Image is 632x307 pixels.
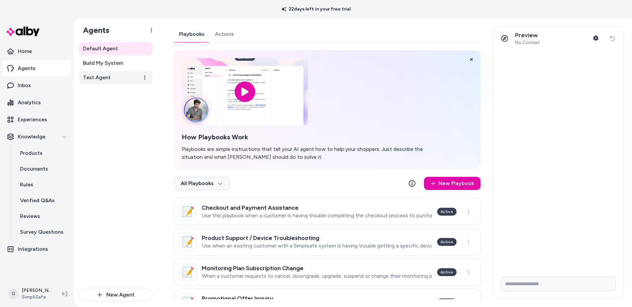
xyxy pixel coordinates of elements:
[174,177,230,190] button: All Playbooks
[437,268,457,276] div: Active
[3,112,71,128] a: Experiences
[83,59,123,67] span: Build My System
[18,99,41,106] p: Analytics
[20,212,40,220] p: Reviews
[83,74,111,82] span: Test Agent
[13,177,71,193] a: Rules
[79,57,153,70] a: Build My System
[182,133,434,141] h2: How Playbooks Work
[18,47,32,55] p: Home
[20,228,64,236] p: Survey Questions
[3,43,71,59] a: Home
[174,258,481,286] a: 📝Monitoring Plan Subscription ChangeWhen a customer requests to cancel, downgrade, upgrade, suspe...
[8,289,18,299] span: G
[20,149,42,157] p: Products
[13,193,71,208] a: Verified Q&As
[79,288,153,302] button: New Agent
[20,181,33,189] p: Rules
[13,161,71,177] a: Documents
[277,6,355,12] p: 22 days left in your free trial
[202,243,432,249] p: Use when an existing customer with a Simplisafe system is having trouble getting a specific devic...
[78,25,109,35] h1: Agents
[515,32,540,39] p: Preview
[202,235,432,241] h3: Product Support / Device Troubleshooting
[79,71,153,84] a: Test Agent
[424,177,481,190] a: New Playbook
[181,180,223,187] span: All Playbooks
[4,283,57,304] button: G[PERSON_NAME]SimpliSafe
[179,233,197,250] div: 📝
[437,208,457,216] div: Active
[3,60,71,76] a: Agents
[3,78,71,93] a: Inbox
[202,273,432,279] p: When a customer requests to cancel, downgrade, upgrade, suspend or change their monitoring plan s...
[179,264,197,281] div: 📝
[79,42,153,55] a: Default Agent
[18,64,36,72] p: Agents
[174,198,481,225] a: 📝Checkout and Payment AssistanceUse this playbook when a customer is having trouble completing th...
[20,165,48,173] p: Documents
[437,238,457,246] div: Active
[515,40,540,46] span: No Context
[22,287,51,294] p: [PERSON_NAME]
[13,145,71,161] a: Products
[20,197,55,204] p: Verified Q&As
[3,129,71,145] button: Knowledge
[18,82,31,89] p: Inbox
[437,298,457,306] div: Active
[3,95,71,110] a: Analytics
[202,265,432,272] h3: Monitoring Plan Subscription Change
[7,27,39,36] img: alby Logo
[22,294,51,300] span: SimpliSafe
[174,228,481,256] a: 📝Product Support / Device TroubleshootingUse when an existing customer with a Simplisafe system i...
[202,212,432,219] p: Use this playbook when a customer is having trouble completing the checkout process to purchase t...
[210,26,239,42] a: Actions
[3,241,71,257] a: Integrations
[501,276,616,291] input: Write your prompt here
[18,245,48,253] p: Integrations
[13,208,71,224] a: Reviews
[179,203,197,220] div: 📝
[174,26,210,42] a: Playbooks
[202,204,432,211] h3: Checkout and Payment Assistance
[202,295,429,302] h3: Promotional Offer Inquiry
[18,133,45,141] p: Knowledge
[182,145,434,161] p: Playbooks are simple instructions that tell your AI agent how to help your shoppers. Just describ...
[13,224,71,240] a: Survey Questions
[18,116,47,124] p: Experiences
[83,45,118,53] span: Default Agent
